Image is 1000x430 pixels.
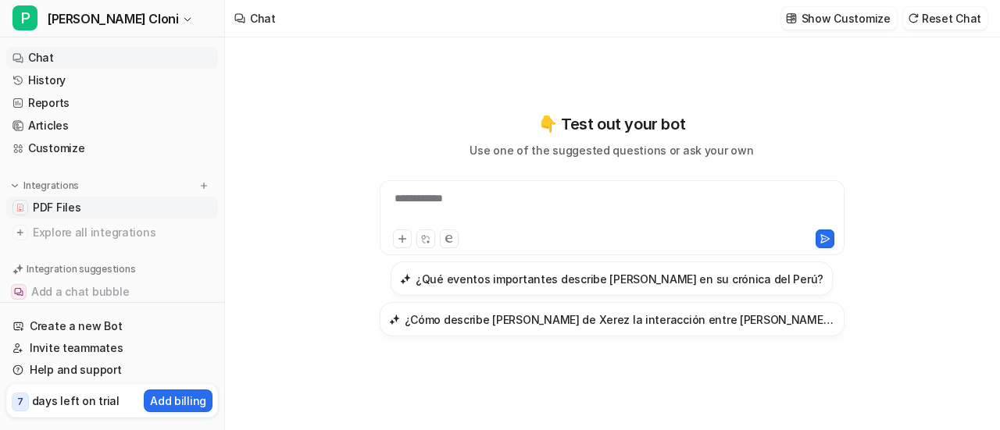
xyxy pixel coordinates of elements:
img: ¿Cómo describe López de Xerez la interacción entre Atabaliba y los españoles? [389,314,400,325]
span: [PERSON_NAME] Cloni [47,8,178,30]
a: Invite teammates [6,337,218,359]
button: ¿Cómo describe López de Xerez la interacción entre Atabaliba y los españoles?¿Cómo describe [PERS... [380,302,845,336]
img: reset [908,12,919,24]
p: days left on trial [32,393,120,409]
p: Integration suggestions [27,262,135,276]
a: Create a new Bot [6,315,218,337]
a: Articles [6,115,218,137]
p: Use one of the suggested questions or ask your own [470,142,753,158]
p: Show Customize [802,10,891,27]
a: Help and support [6,359,218,381]
a: Explore all integrations [6,222,218,243]
p: Integrations [23,179,79,192]
a: Chat [6,47,218,69]
h3: ¿Qué eventos importantes describe [PERSON_NAME] en su crónica del Perú? [416,271,823,287]
img: Add a chat bubble [14,287,23,297]
img: menu_add.svg [198,180,209,191]
span: P [12,5,37,30]
a: History [6,69,218,91]
div: Chat [250,10,276,27]
p: 7 [17,395,23,409]
img: PDF Files [16,203,25,212]
span: Explore all integrations [33,220,212,245]
img: explore all integrations [12,225,28,240]
img: ¿Qué eventos importantes describe Cieza de León en su crónica del Perú? [400,273,411,285]
h3: ¿Cómo describe [PERSON_NAME] de Xerez la interacción entre [PERSON_NAME] y los [DEMOGRAPHIC_DATA]? [405,311,835,328]
button: Reset Chat [903,7,987,30]
a: Reports [6,92,218,114]
img: expand menu [9,180,20,191]
button: ¿Qué eventos importantes describe Cieza de León en su crónica del Perú?¿Qué eventos importantes d... [391,261,833,296]
p: Add billing [150,393,206,409]
img: customize [786,12,797,24]
span: PDF Files [33,200,80,215]
a: Customize [6,137,218,159]
button: Add a chat bubbleAdd a chat bubble [6,279,218,304]
button: Add billing [144,389,212,412]
button: Show Customize [781,7,897,30]
button: Integrations [6,178,84,194]
p: 👇 Test out your bot [538,112,685,136]
a: PDF FilesPDF Files [6,197,218,219]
